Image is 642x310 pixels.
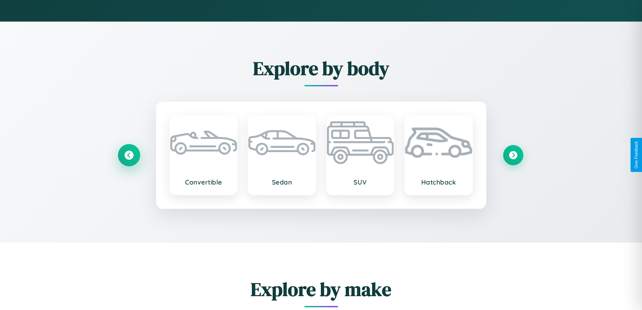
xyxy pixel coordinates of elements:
[119,276,523,302] h2: Explore by make
[634,141,639,169] div: Give Feedback
[255,178,309,186] h3: Sedan
[334,178,387,186] h3: SUV
[119,55,523,81] h2: Explore by body
[177,178,231,186] h3: Convertible
[412,178,465,186] h3: Hatchback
